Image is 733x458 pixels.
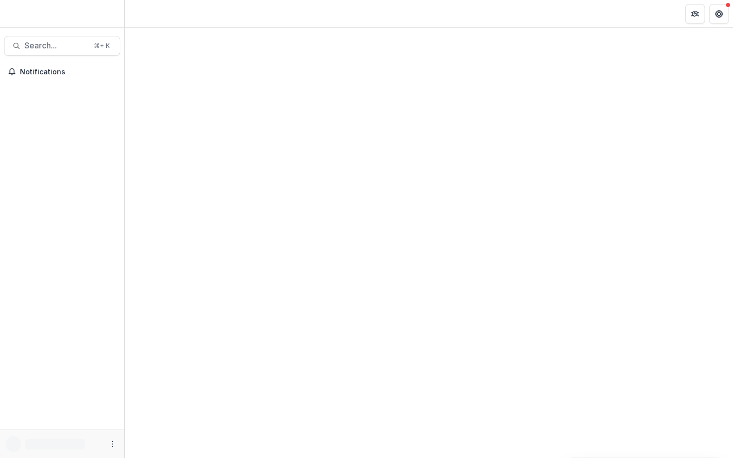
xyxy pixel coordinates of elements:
button: Get Help [709,4,729,24]
button: Notifications [4,64,120,80]
div: ⌘ + K [92,40,112,51]
span: Search... [24,41,88,50]
span: Notifications [20,68,116,76]
button: More [106,438,118,450]
button: Search... [4,36,120,56]
button: Partners [685,4,705,24]
nav: breadcrumb [129,6,171,21]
